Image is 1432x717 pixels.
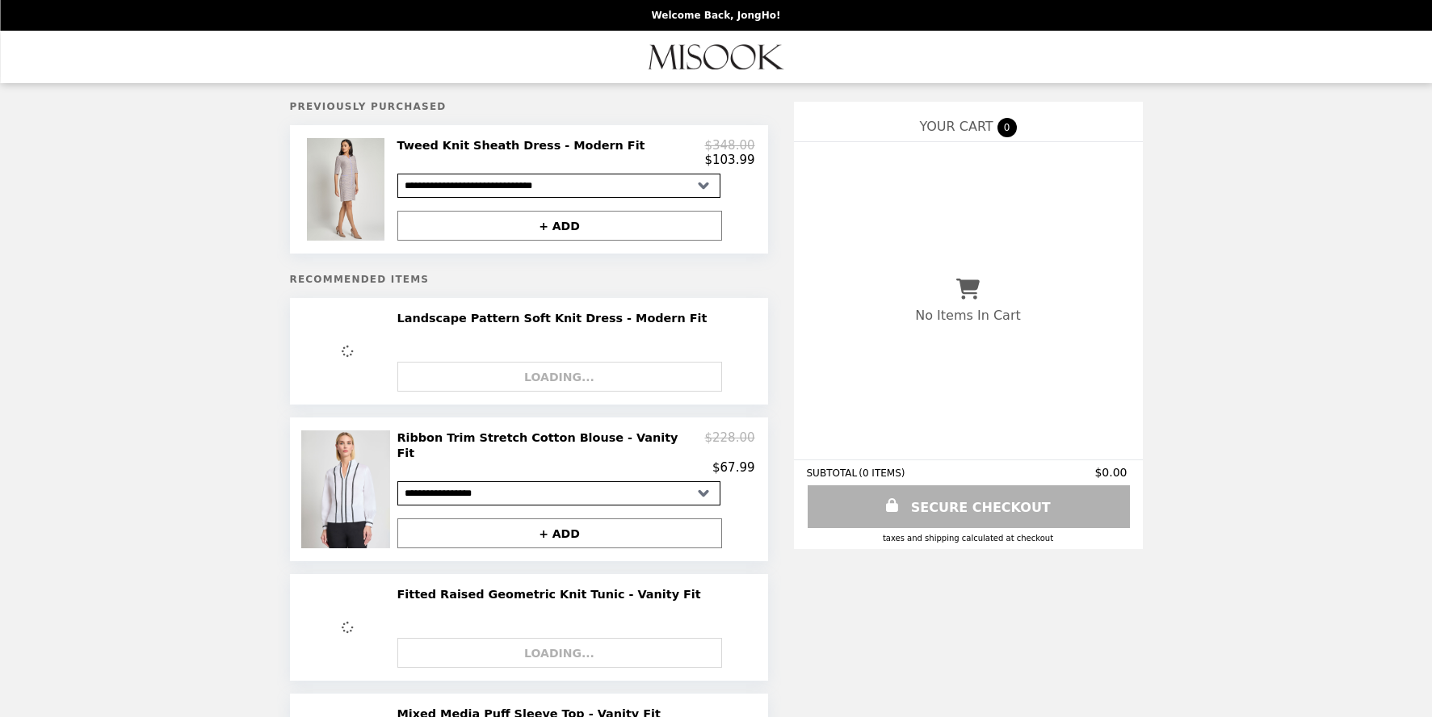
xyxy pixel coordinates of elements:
[397,481,720,505] select: Select a product variant
[859,468,905,479] span: ( 0 ITEMS )
[807,534,1130,543] div: Taxes and Shipping calculated at checkout
[807,468,859,479] span: SUBTOTAL
[704,138,754,153] p: $348.00
[397,211,722,241] button: + ADD
[290,274,768,285] h5: Recommended Items
[649,40,784,73] img: Brand Logo
[307,138,388,241] img: Tweed Knit Sheath Dress - Modern Fit
[652,10,781,21] p: Welcome Back, JongHo!
[397,518,722,548] button: + ADD
[915,308,1020,323] p: No Items In Cart
[704,153,754,167] p: $103.99
[397,311,714,325] h2: Landscape Pattern Soft Knit Dress - Modern Fit
[397,138,652,153] h2: Tweed Knit Sheath Dress - Modern Fit
[704,430,754,460] p: $228.00
[712,460,755,475] p: $67.99
[290,101,768,112] h5: Previously Purchased
[997,118,1017,137] span: 0
[301,430,393,548] img: Ribbon Trim Stretch Cotton Blouse - Vanity Fit
[919,119,993,134] span: YOUR CART
[397,174,720,198] select: Select a product variant
[1094,466,1129,479] span: $0.00
[397,430,705,460] h2: Ribbon Trim Stretch Cotton Blouse - Vanity Fit
[397,587,708,602] h2: Fitted Raised Geometric Knit Tunic - Vanity Fit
